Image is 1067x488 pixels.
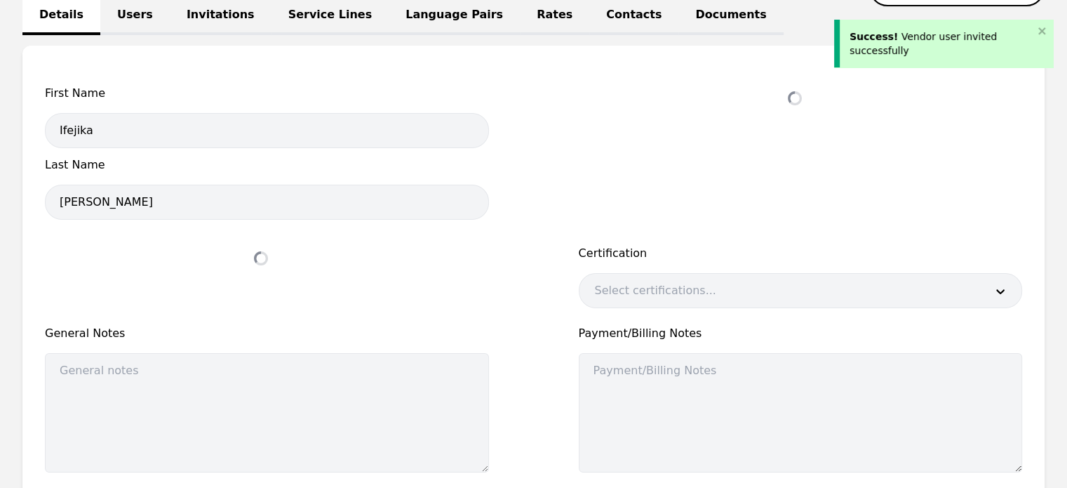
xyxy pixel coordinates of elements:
span: Success! [850,31,898,42]
span: Last Name [45,157,489,173]
input: Last Name [45,185,489,220]
label: Certification [579,245,1023,262]
input: First Name [45,113,489,148]
span: General Notes [45,325,489,342]
button: close [1038,25,1047,37]
span: First Name [45,85,489,102]
div: Vendor user invited successfully [850,29,1033,58]
span: Payment/Billing Notes [579,325,1023,342]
